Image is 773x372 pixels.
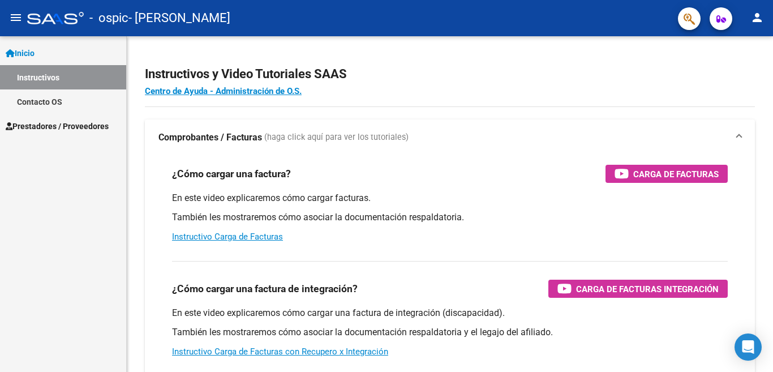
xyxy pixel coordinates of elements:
mat-expansion-panel-header: Comprobantes / Facturas (haga click aquí para ver los tutoriales) [145,119,755,156]
a: Instructivo Carga de Facturas [172,232,283,242]
button: Carga de Facturas Integración [548,280,728,298]
span: - [PERSON_NAME] [128,6,230,31]
span: - ospic [89,6,128,31]
span: Inicio [6,47,35,59]
strong: Comprobantes / Facturas [158,131,262,144]
span: (haga click aquí para ver los tutoriales) [264,131,409,144]
h2: Instructivos y Video Tutoriales SAAS [145,63,755,85]
span: Carga de Facturas [633,167,719,181]
p: También les mostraremos cómo asociar la documentación respaldatoria y el legajo del afiliado. [172,326,728,339]
button: Carga de Facturas [605,165,728,183]
span: Carga de Facturas Integración [576,282,719,296]
a: Instructivo Carga de Facturas con Recupero x Integración [172,347,388,357]
h3: ¿Cómo cargar una factura? [172,166,291,182]
p: En este video explicaremos cómo cargar una factura de integración (discapacidad). [172,307,728,319]
p: En este video explicaremos cómo cargar facturas. [172,192,728,204]
h3: ¿Cómo cargar una factura de integración? [172,281,358,297]
p: También les mostraremos cómo asociar la documentación respaldatoria. [172,211,728,224]
mat-icon: person [750,11,764,24]
span: Prestadores / Proveedores [6,120,109,132]
div: Open Intercom Messenger [735,333,762,361]
a: Centro de Ayuda - Administración de O.S. [145,86,302,96]
mat-icon: menu [9,11,23,24]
